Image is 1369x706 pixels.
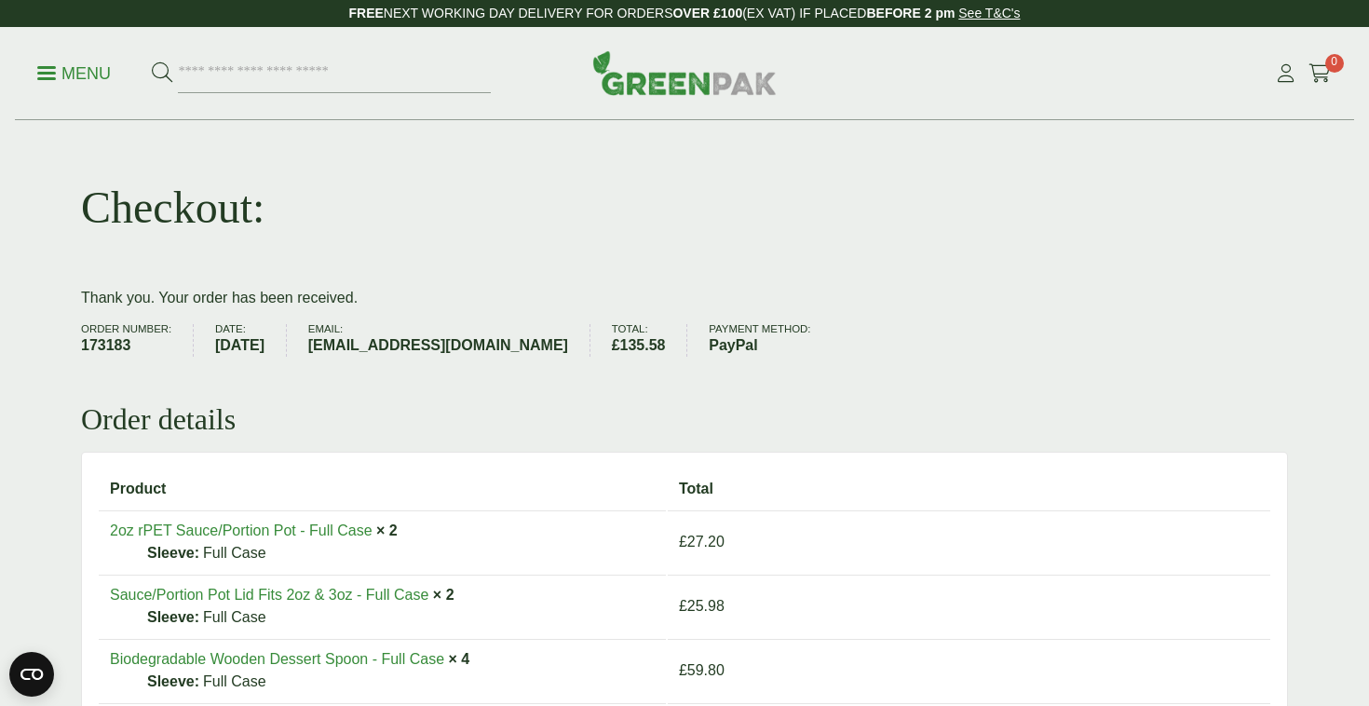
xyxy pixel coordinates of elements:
p: Full Case [147,542,655,564]
strong: Sleeve: [147,606,199,629]
h1: Checkout: [81,181,264,235]
a: Sauce/Portion Pot Lid Fits 2oz & 3oz - Full Case [110,587,428,603]
th: Product [99,469,666,509]
th: Total [668,469,1270,509]
li: Payment method: [709,324,832,357]
strong: OVER £100 [672,6,742,20]
strong: Sleeve: [147,671,199,693]
p: Thank you. Your order has been received. [81,287,1288,309]
li: Total: [612,324,688,357]
bdi: 59.80 [679,662,725,678]
span: £ [679,662,687,678]
a: 0 [1308,60,1332,88]
li: Email: [308,324,590,357]
li: Date: [215,324,287,357]
a: Biodegradable Wooden Dessert Spoon - Full Case [110,651,444,667]
strong: × 2 [433,587,454,603]
strong: Sleeve: [147,542,199,564]
span: £ [679,598,687,614]
bdi: 25.98 [679,598,725,614]
a: See T&C's [958,6,1020,20]
button: Open CMP widget [9,652,54,697]
span: £ [679,534,687,550]
i: My Account [1274,64,1297,83]
strong: 173183 [81,334,171,357]
p: Menu [37,62,111,85]
strong: [DATE] [215,334,264,357]
a: Menu [37,62,111,81]
strong: × 4 [448,651,469,667]
li: Order number: [81,324,194,357]
bdi: 135.58 [612,337,666,353]
a: 2oz rPET Sauce/Portion Pot - Full Case [110,523,373,538]
h2: Order details [81,401,1288,437]
p: Full Case [147,671,655,693]
span: £ [612,337,620,353]
i: Cart [1308,64,1332,83]
img: GreenPak Supplies [592,50,777,95]
p: Full Case [147,606,655,629]
bdi: 27.20 [679,534,725,550]
span: 0 [1325,54,1344,73]
strong: FREE [348,6,383,20]
strong: × 2 [376,523,398,538]
strong: BEFORE 2 pm [866,6,955,20]
strong: PayPal [709,334,810,357]
strong: [EMAIL_ADDRESS][DOMAIN_NAME] [308,334,568,357]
